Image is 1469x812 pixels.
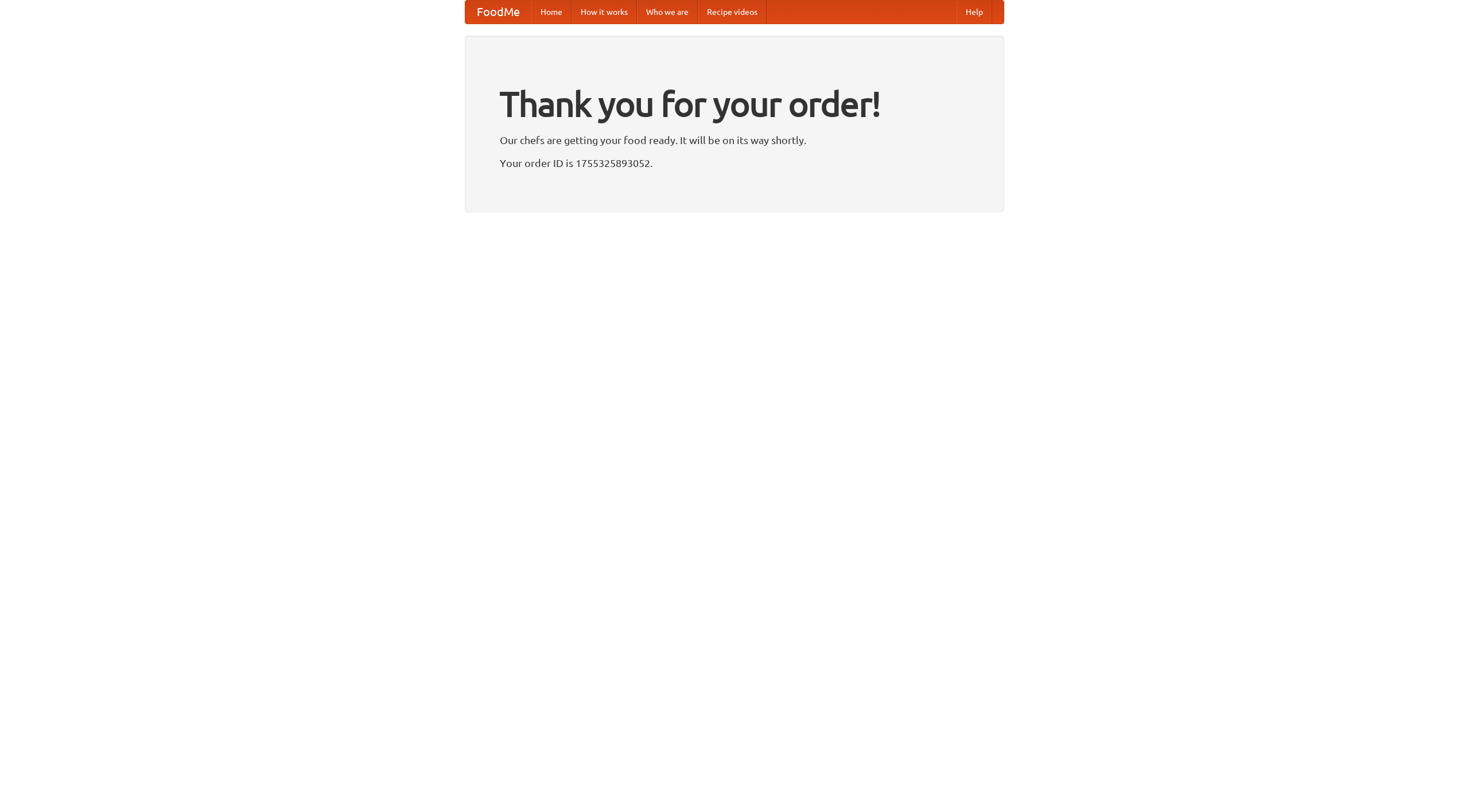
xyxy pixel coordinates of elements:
h1: Thank you for your order! [500,76,969,131]
a: Home [531,1,572,24]
a: Help [957,1,992,24]
p: Your order ID is 1755325893052. [500,154,969,172]
p: Our chefs are getting your food ready. It will be on its way shortly. [500,131,969,149]
a: FoodMe [465,1,531,24]
a: Recipe videos [698,1,767,24]
a: Who we are [637,1,698,24]
a: How it works [572,1,637,24]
